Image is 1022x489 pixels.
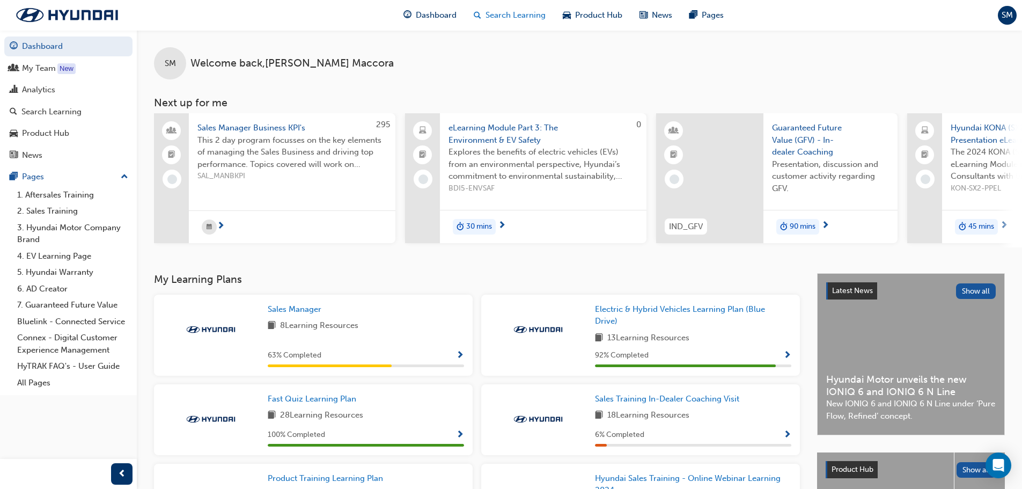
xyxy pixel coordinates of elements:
[595,394,739,404] span: Sales Training In-Dealer Coaching Visit
[10,129,18,138] span: car-icon
[419,148,427,162] span: booktick-icon
[465,4,554,26] a: search-iconSearch Learning
[22,127,69,140] div: Product Hub
[636,120,641,129] span: 0
[466,221,492,233] span: 30 mins
[137,97,1022,109] h3: Next up for me
[595,304,765,326] span: Electric & Hybrid Vehicles Learning Plan (Blue Drive)
[4,167,133,187] button: Pages
[197,134,387,171] span: This 2 day program focusses on the key elements of managing the Sales Business and driving top pe...
[575,9,622,21] span: Product Hub
[681,4,732,26] a: pages-iconPages
[268,394,356,404] span: Fast Quiz Learning Plan
[13,375,133,391] a: All Pages
[118,468,126,481] span: prev-icon
[456,430,464,440] span: Show Progress
[13,248,133,265] a: 4. EV Learning Page
[595,409,603,422] span: book-icon
[5,4,129,26] img: Trak
[13,187,133,203] a: 1. Aftersales Training
[418,174,428,184] span: learningRecordVerb_NONE-icon
[376,120,390,129] span: 295
[595,303,791,327] a: Electric & Hybrid Vehicles Learning Plan (Blue Drive)
[595,429,644,441] span: 6 % Completed
[670,174,679,184] span: learningRecordVerb_NONE-icon
[631,4,681,26] a: news-iconNews
[1002,9,1013,21] span: SM
[10,172,18,182] span: pages-icon
[448,122,638,146] span: eLearning Module Part 3: The Environment & EV Safety
[921,148,929,162] span: booktick-icon
[921,174,930,184] span: learningRecordVerb_NONE-icon
[486,9,546,21] span: Search Learning
[121,170,128,184] span: up-icon
[13,313,133,330] a: Bluelink - Connected Service
[783,351,791,361] span: Show Progress
[772,158,889,195] span: Presentation, discussion and customer activity regarding GFV.
[790,221,815,233] span: 90 mins
[268,409,276,422] span: book-icon
[13,358,133,375] a: HyTRAK FAQ's - User Guide
[780,220,788,234] span: duration-icon
[4,34,133,167] button: DashboardMy TeamAnalyticsSearch LearningProduct HubNews
[405,113,646,243] a: 0eLearning Module Part 3: The Environment & EV SafetyExplores the benefits of electric vehicles (...
[22,84,55,96] div: Analytics
[563,9,571,22] span: car-icon
[957,462,997,478] button: Show all
[13,203,133,220] a: 2. Sales Training
[456,428,464,442] button: Show Progress
[595,349,649,362] span: 92 % Completed
[197,122,387,134] span: Sales Manager Business KPI's
[998,6,1017,25] button: SM
[689,9,697,22] span: pages-icon
[821,221,829,231] span: next-icon
[403,9,411,22] span: guage-icon
[217,222,225,231] span: next-icon
[268,429,325,441] span: 100 % Completed
[4,123,133,143] a: Product Hub
[190,57,394,70] span: Welcome back , [PERSON_NAME] Maccora
[670,148,678,162] span: booktick-icon
[13,330,133,358] a: Connex - Digital Customer Experience Management
[968,221,994,233] span: 45 mins
[416,9,457,21] span: Dashboard
[165,57,176,70] span: SM
[826,398,996,422] span: New IONIQ 6 and IONIQ 6 N Line under ‘Pure Flow, Refined’ concept.
[607,332,689,345] span: 13 Learning Resources
[817,273,1005,435] a: Latest NewsShow allHyundai Motor unveils the new IONIQ 6 and IONIQ 6 N LineNew IONIQ 6 and IONIQ ...
[826,374,996,398] span: Hyundai Motor unveils the new IONIQ 6 and IONIQ 6 N Line
[595,332,603,345] span: book-icon
[22,149,42,162] div: News
[268,473,383,483] span: Product Training Learning Plan
[154,113,395,243] a: 295Sales Manager Business KPI'sThis 2 day program focusses on the key elements of managing the Sa...
[268,304,321,314] span: Sales Manager
[268,472,387,485] a: Product Training Learning Plan
[280,319,358,333] span: 8 Learning Resources
[13,281,133,297] a: 6. AD Creator
[783,430,791,440] span: Show Progress
[21,106,82,118] div: Search Learning
[168,148,175,162] span: booktick-icon
[10,107,17,117] span: search-icon
[4,37,133,56] a: Dashboard
[986,452,1011,478] div: Open Intercom Messenger
[595,393,744,405] a: Sales Training In-Dealer Coaching Visit
[826,282,996,300] a: Latest NewsShow all
[607,409,689,422] span: 18 Learning Resources
[1000,221,1008,231] span: next-icon
[832,465,873,474] span: Product Hub
[167,174,177,184] span: learningRecordVerb_NONE-icon
[474,9,481,22] span: search-icon
[456,349,464,362] button: Show Progress
[670,124,678,138] span: learningResourceType_INSTRUCTOR_LED-icon
[268,319,276,333] span: book-icon
[826,461,996,478] a: Product HubShow all
[181,324,240,335] img: Trak
[639,9,648,22] span: news-icon
[207,221,212,234] span: calendar-icon
[395,4,465,26] a: guage-iconDashboard
[457,220,464,234] span: duration-icon
[10,42,18,52] span: guage-icon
